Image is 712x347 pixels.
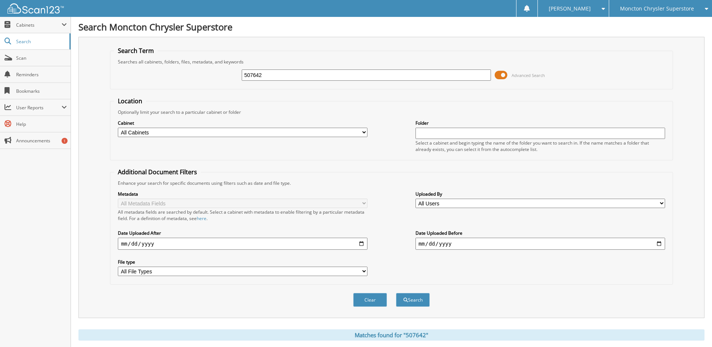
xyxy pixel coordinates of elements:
[118,238,367,250] input: start
[114,97,146,105] legend: Location
[16,71,67,78] span: Reminders
[512,72,545,78] span: Advanced Search
[118,120,367,126] label: Cabinet
[197,215,206,222] a: here
[415,140,665,152] div: Select a cabinet and begin typing the name of the folder you want to search in. If the name match...
[415,230,665,236] label: Date Uploaded Before
[118,209,367,222] div: All metadata fields are searched by default. Select a cabinet with metadata to enable filtering b...
[16,104,62,111] span: User Reports
[62,138,68,144] div: 1
[114,168,201,176] legend: Additional Document Filters
[16,121,67,127] span: Help
[114,47,158,55] legend: Search Term
[396,293,430,307] button: Search
[353,293,387,307] button: Clear
[620,6,694,11] span: Moncton Chrysler Superstore
[118,259,367,265] label: File type
[549,6,591,11] span: [PERSON_NAME]
[118,230,367,236] label: Date Uploaded After
[78,21,704,33] h1: Search Moncton Chrysler Superstore
[114,180,668,186] div: Enhance your search for specific documents using filters such as date and file type.
[415,120,665,126] label: Folder
[16,55,67,61] span: Scan
[78,329,704,341] div: Matches found for "507642"
[114,59,668,65] div: Searches all cabinets, folders, files, metadata, and keywords
[415,191,665,197] label: Uploaded By
[16,22,62,28] span: Cabinets
[16,137,67,144] span: Announcements
[8,3,64,14] img: scan123-logo-white.svg
[114,109,668,115] div: Optionally limit your search to a particular cabinet or folder
[16,38,66,45] span: Search
[16,88,67,94] span: Bookmarks
[118,191,367,197] label: Metadata
[415,238,665,250] input: end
